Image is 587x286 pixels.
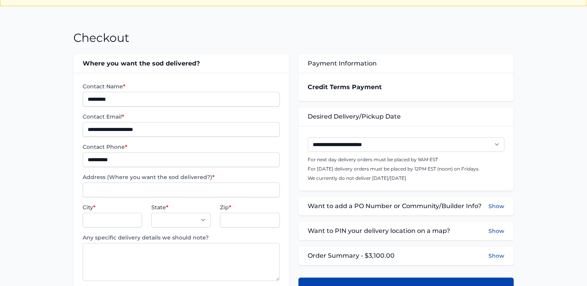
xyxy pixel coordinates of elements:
[308,166,504,172] p: For [DATE] delivery orders must be placed by 12PM EST (noon) on Fridays.
[308,83,382,91] strong: Credit Terms Payment
[308,226,450,236] span: Want to PIN your delivery location on a map?
[308,251,395,260] span: Order Summary - $3,100.00
[298,107,514,126] div: Desired Delivery/Pickup Date
[73,31,129,45] h1: Checkout
[83,83,279,90] label: Contact Name
[83,173,279,181] label: Address (Where you want the sod delivered?)
[151,203,211,211] label: State
[298,54,514,73] div: Payment Information
[308,202,481,211] span: Want to add a PO Number or Community/Builder Info?
[83,143,279,151] label: Contact Phone
[83,113,279,121] label: Contact Email
[220,203,279,211] label: Zip
[83,234,279,241] label: Any specific delivery details we should note?
[308,175,504,181] p: We currently do not deliver [DATE]/[DATE]
[73,54,289,73] div: Where you want the sod delivered?
[308,157,504,163] p: For next day delivery orders must be placed by 9AM EST
[488,202,504,211] button: Show
[488,252,504,260] button: Show
[488,226,504,236] button: Show
[83,203,142,211] label: City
